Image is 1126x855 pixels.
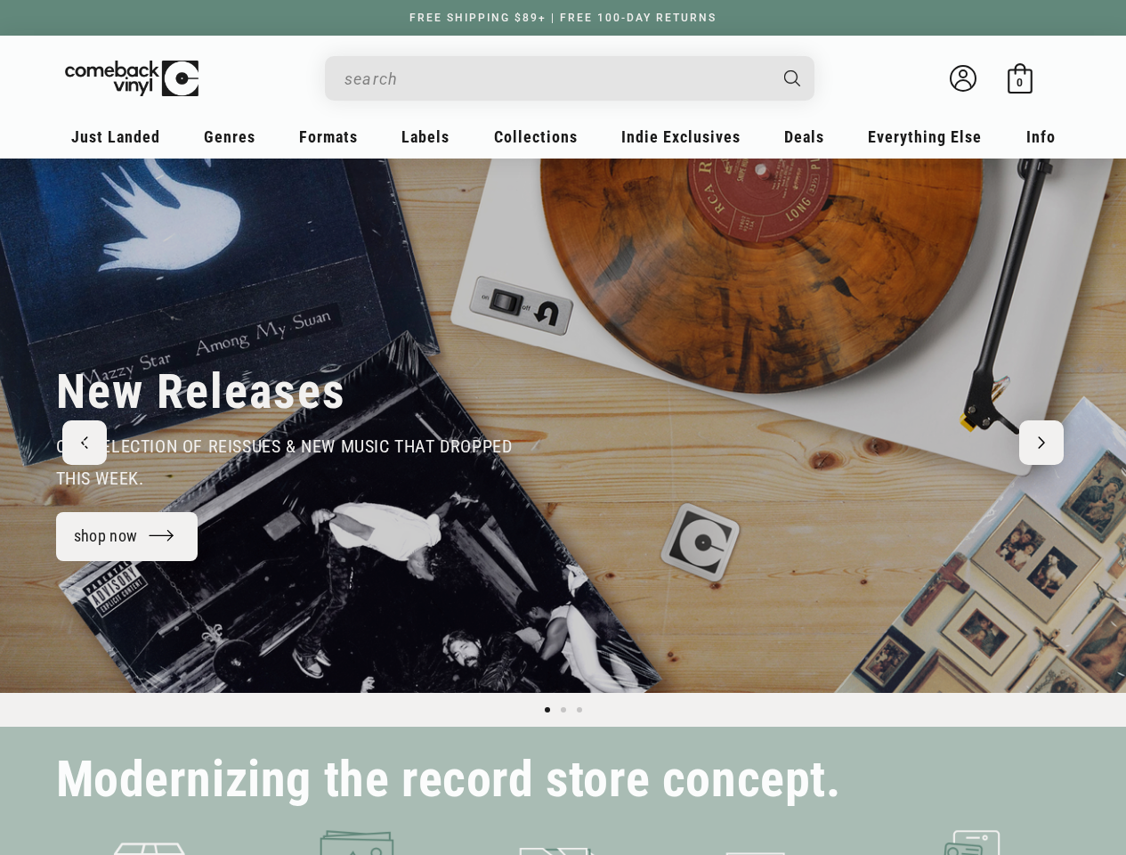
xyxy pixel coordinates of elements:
span: our selection of reissues & new music that dropped this week. [56,436,513,489]
h2: New Releases [56,362,346,421]
span: Formats [299,127,358,146]
h2: Modernizing the record store concept. [56,759,841,801]
button: Load slide 3 of 3 [571,702,587,718]
span: Just Landed [71,127,160,146]
span: Deals [784,127,824,146]
span: Info [1026,127,1056,146]
span: Genres [204,127,255,146]
span: 0 [1017,76,1023,89]
span: Everything Else [868,127,982,146]
input: search [344,61,766,97]
div: Search [325,56,814,101]
button: Search [768,56,816,101]
a: shop now [56,512,198,561]
button: Load slide 2 of 3 [555,702,571,718]
span: Indie Exclusives [621,127,741,146]
button: Load slide 1 of 3 [539,702,555,718]
span: Labels [401,127,450,146]
a: FREE SHIPPING $89+ | FREE 100-DAY RETURNS [392,12,734,24]
span: Collections [494,127,578,146]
